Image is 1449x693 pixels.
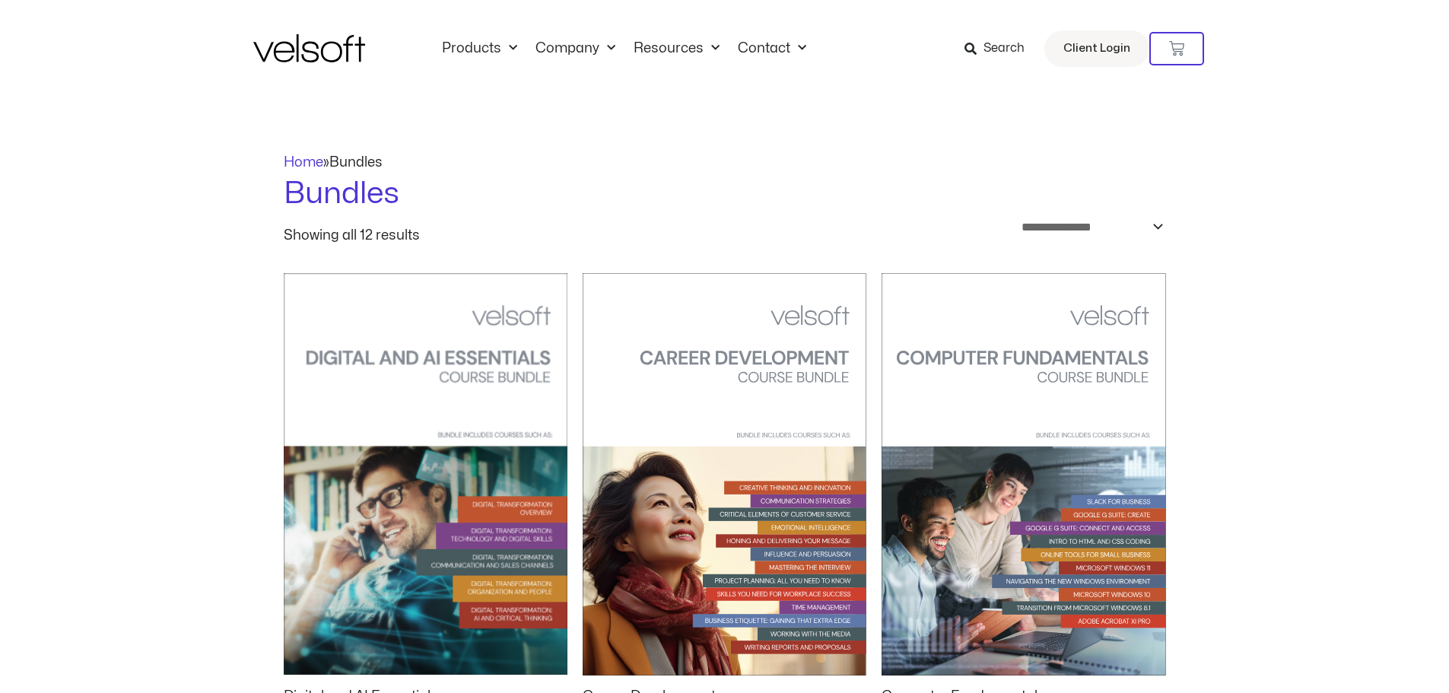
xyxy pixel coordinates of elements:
a: Search [964,36,1035,62]
nav: Menu [433,40,815,57]
img: Digital and AI Essentials [284,273,567,676]
span: Search [983,39,1025,59]
a: Home [284,156,323,169]
a: Client Login [1044,30,1149,67]
a: ProductsMenu Toggle [433,40,526,57]
img: computer fundamentals courseware bundle [882,273,1165,676]
span: Bundles [329,156,383,169]
span: » [284,156,383,169]
h1: Bundles [284,173,1166,215]
span: Client Login [1063,39,1130,59]
a: ContactMenu Toggle [729,40,815,57]
img: career development training course bundle [583,273,866,676]
p: Showing all 12 results [284,229,420,243]
a: ResourcesMenu Toggle [624,40,729,57]
select: Shop order [1012,215,1166,239]
a: CompanyMenu Toggle [526,40,624,57]
img: Velsoft Training Materials [253,34,365,62]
